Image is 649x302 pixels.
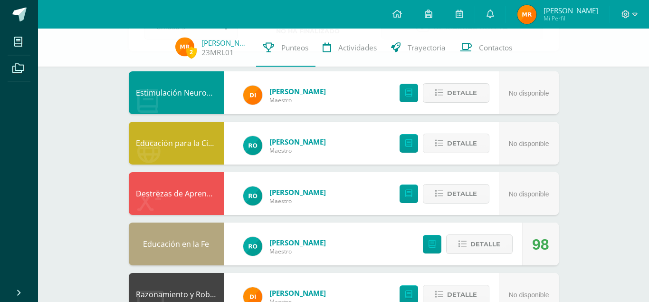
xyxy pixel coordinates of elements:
img: e250c93a6fbbca784c1aa0ddd48c3c59.png [517,5,536,24]
span: Contactos [479,42,512,52]
a: Punteos [256,29,315,67]
button: Detalle [423,134,489,153]
span: [PERSON_NAME] [269,87,326,96]
span: Detalle [447,185,477,203]
span: Maestro [269,247,326,255]
span: [PERSON_NAME] [269,137,326,146]
span: Detalle [470,235,500,253]
span: Detalle [447,84,477,102]
span: Trayectoria [408,42,446,52]
img: 4d6b5bf59db2c1896fe946f162be2088.png [243,136,262,155]
button: Detalle [423,83,489,103]
span: 2 [186,46,197,58]
a: Actividades [315,29,384,67]
span: [PERSON_NAME] [269,238,326,247]
div: 98 [532,223,549,266]
a: 23MRL01 [201,48,234,58]
span: No disponible [509,140,549,147]
span: No disponible [509,190,549,198]
img: 9bc49c8aa64e3cfcfa9c5b0316c8db69.png [243,86,262,105]
button: Detalle [423,184,489,204]
div: Educación para la Ciencia y la Ciudadanía [129,122,224,165]
a: [PERSON_NAME] [201,38,249,48]
span: Maestro [269,96,326,104]
div: Destrezas de Aprendizaje Matemática [129,172,224,215]
span: [PERSON_NAME] [544,6,598,15]
span: Punteos [281,42,308,52]
button: Detalle [446,234,513,254]
span: [PERSON_NAME] [269,187,326,197]
a: Trayectoria [384,29,453,67]
span: No disponible [509,291,549,299]
img: e250c93a6fbbca784c1aa0ddd48c3c59.png [175,37,194,56]
span: Mi Perfil [544,14,598,22]
span: Actividades [338,42,377,52]
span: Maestro [269,146,326,155]
img: 4d6b5bf59db2c1896fe946f162be2088.png [243,186,262,205]
a: Contactos [453,29,519,67]
div: Educación en la Fe [129,223,224,265]
img: 166d7896932cd9240889c74b77157347.png [243,237,262,256]
div: Estimulación Neuromotora [129,71,224,114]
span: No disponible [509,89,549,97]
span: Detalle [447,135,477,152]
span: [PERSON_NAME] [269,288,326,298]
span: Maestro [269,197,326,205]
